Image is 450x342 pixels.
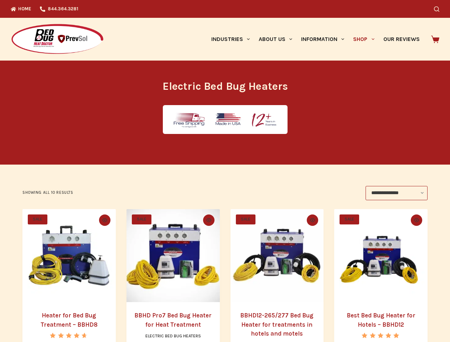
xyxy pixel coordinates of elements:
a: Shop [349,18,379,61]
a: Information [297,18,349,61]
a: Our Reviews [379,18,424,61]
div: Rated 4.67 out of 5 [50,333,88,338]
a: BBHD Pro7 Bed Bug Heater for Heat Treatment [134,312,212,328]
a: BBHD12-265/277 Bed Bug Heater for treatments in hotels and motels [231,209,324,302]
a: BBHD Pro7 Bed Bug Heater for Heat Treatment [126,209,220,302]
h1: Electric Bed Bug Heaters [92,78,359,94]
span: SALE [28,214,47,224]
a: BBHD12-265/277 Bed Bug Heater for treatments in hotels and motels [240,312,314,337]
div: Rated 5.00 out of 5 [362,333,400,338]
a: Industries [207,18,254,61]
span: SALE [132,214,151,224]
button: Search [434,6,439,12]
a: Heater for Bed Bug Treatment – BBHD8 [41,312,98,328]
button: Quick view toggle [411,214,422,226]
nav: Primary [207,18,424,61]
p: Showing all 10 results [22,190,73,196]
a: Best Bed Bug Heater for Hotels – BBHD12 [347,312,415,328]
a: Best Bed Bug Heater for Hotels - BBHD12 [334,209,428,302]
a: About Us [254,18,296,61]
span: SALE [236,214,255,224]
img: Prevsol/Bed Bug Heat Doctor [11,24,104,55]
span: SALE [340,214,359,224]
a: Heater for Bed Bug Treatment - BBHD8 [22,209,116,302]
button: Quick view toggle [99,214,110,226]
select: Shop order [366,186,428,200]
button: Quick view toggle [203,214,214,226]
button: Quick view toggle [307,214,318,226]
a: Electric Bed Bug Heaters [145,333,201,338]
